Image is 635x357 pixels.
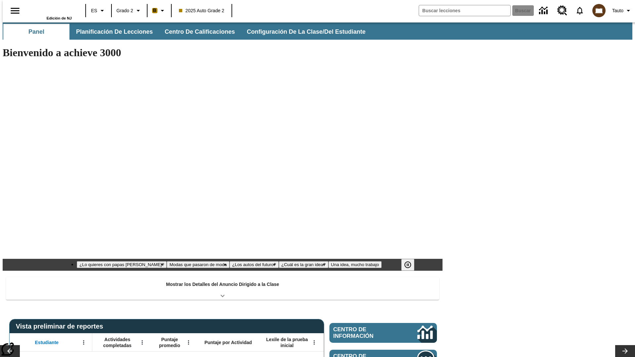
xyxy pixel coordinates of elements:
[263,337,311,348] span: Lexile de la prueba inicial
[610,5,635,17] button: Perfil/Configuración
[230,261,279,268] button: Diapositiva 3 ¿Los autos del futuro?
[71,24,158,40] button: Planificación de lecciones
[5,1,25,20] button: Abrir el menú lateral
[3,47,443,59] h1: Bienvenido a achieve 3000
[333,326,395,339] span: Centro de información
[401,259,421,271] div: Pausar
[114,5,145,17] button: Grado: Grado 2, Elige un grado
[166,281,279,288] p: Mostrar los Detalles del Anuncio Dirigido a la Clase
[153,6,156,15] span: B
[279,261,328,268] button: Diapositiva 4 ¿Cuál es la gran idea?
[3,24,371,40] div: Subbarra de navegación
[29,2,72,20] div: Portada
[184,337,193,347] button: Abrir menú
[571,2,588,19] a: Notificaciones
[3,24,69,40] button: Panel
[88,5,109,17] button: Lenguaje: ES, Selecciona un idioma
[91,7,97,14] span: ES
[588,2,610,19] button: Escoja un nuevo avatar
[77,261,167,268] button: Diapositiva 1 ¿Lo quieres con papas fritas?
[167,261,229,268] button: Diapositiva 2 Modas que pasaron de moda
[241,24,371,40] button: Configuración de la clase/del estudiante
[137,337,147,347] button: Abrir menú
[35,339,59,345] span: Estudiante
[535,2,553,20] a: Centro de información
[553,2,571,20] a: Centro de recursos, Se abrirá en una pestaña nueva.
[179,7,225,14] span: 2025 Auto Grade 2
[309,337,319,347] button: Abrir menú
[6,277,439,300] div: Mostrar los Detalles del Anuncio Dirigido a la Clase
[3,22,632,40] div: Subbarra de navegación
[149,5,169,17] button: Boost El color de la clase es anaranjado claro. Cambiar el color de la clase.
[615,345,635,357] button: Carrusel de lecciones, seguir
[47,16,72,20] span: Edición de NJ
[154,337,186,348] span: Puntaje promedio
[419,5,510,16] input: Buscar campo
[328,261,382,268] button: Diapositiva 5 Una idea, mucho trabajo
[329,323,437,343] a: Centro de información
[116,7,133,14] span: Grado 2
[401,259,414,271] button: Pausar
[159,24,240,40] button: Centro de calificaciones
[612,7,623,14] span: Tauto
[29,3,72,16] a: Portada
[79,337,89,347] button: Abrir menú
[204,339,252,345] span: Puntaje por Actividad
[592,4,606,17] img: avatar image
[16,323,106,330] span: Vista preliminar de reportes
[96,337,139,348] span: Actividades completadas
